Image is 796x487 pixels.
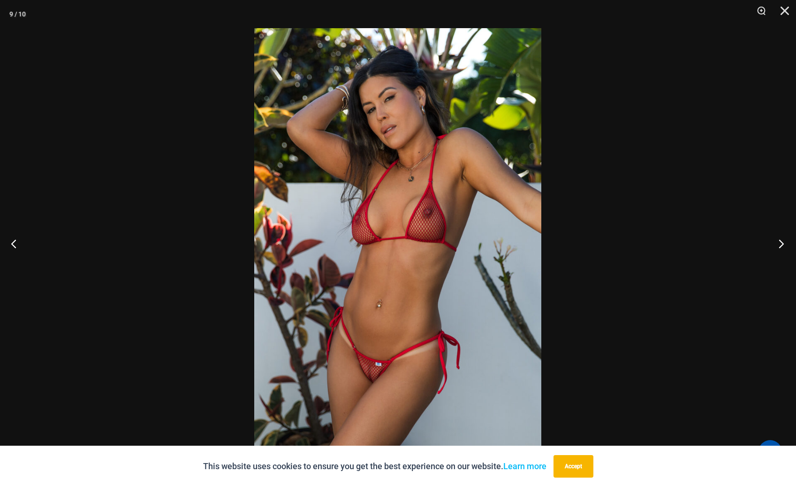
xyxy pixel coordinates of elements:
[203,459,546,473] p: This website uses cookies to ensure you get the best experience on our website.
[761,220,796,267] button: Next
[503,461,546,471] a: Learn more
[254,28,541,459] img: Summer Storm Red 312 Tri Top 449 Thong 01
[553,455,593,478] button: Accept
[9,7,26,21] div: 9 / 10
